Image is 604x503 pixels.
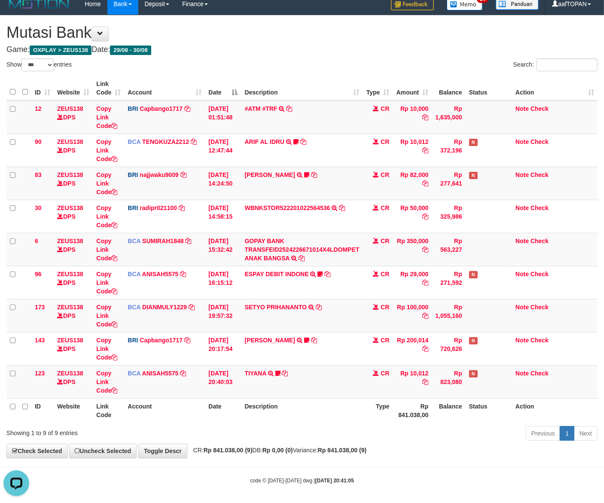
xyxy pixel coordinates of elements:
[315,478,354,484] strong: [DATE] 20:41:05
[422,312,428,319] a: Copy Rp 100,000 to clipboard
[54,299,93,332] td: DPS
[35,204,42,211] span: 30
[531,238,549,244] a: Check
[531,204,549,211] a: Check
[54,76,93,101] th: Website: activate to sort column ascending
[21,58,54,71] select: Showentries
[6,24,598,41] h1: Mutasi Bank
[142,238,183,244] a: SUMIRAH1848
[205,299,241,332] td: [DATE] 19:57:32
[142,304,187,311] a: DIANMULY1229
[531,304,549,311] a: Check
[205,332,241,365] td: [DATE] 20:17:54
[531,171,549,178] a: Check
[185,238,191,244] a: Copy SUMIRAH1848 to clipboard
[245,204,330,211] a: WBNKSTOR522201022564536
[124,398,205,423] th: Account
[57,238,83,244] a: ZEUS138
[531,138,549,145] a: Check
[393,134,432,167] td: Rp 10,012
[191,138,197,145] a: Copy TENGKUZA2212 to clipboard
[57,271,83,277] a: ZEUS138
[184,105,190,112] a: Copy Capbango1717 to clipboard
[381,304,389,311] span: CR
[128,171,138,178] span: BRI
[516,204,529,211] a: Note
[54,134,93,167] td: DPS
[180,171,186,178] a: Copy najjwaku9009 to clipboard
[6,425,245,437] div: Showing 1 to 9 of 9 entries
[381,337,389,344] span: CR
[393,365,432,398] td: Rp 10,012
[432,101,465,134] td: Rp 1,635,000
[393,332,432,365] td: Rp 200,014
[262,447,293,454] strong: Rp 0,00 (0)
[516,304,529,311] a: Note
[393,398,432,423] th: Rp 841.038,00
[96,105,117,129] a: Copy Link Code
[140,204,177,211] a: radipr021100
[469,139,478,146] span: Has Note
[245,171,295,178] a: [PERSON_NAME]
[513,58,598,71] label: Search:
[512,398,598,423] th: Action
[124,76,205,101] th: Account: activate to sort column ascending
[6,46,598,54] h4: Game: Date:
[516,370,529,377] a: Note
[516,171,529,178] a: Note
[432,398,465,423] th: Balance
[205,398,241,423] th: Date
[469,337,478,344] span: Has Note
[57,370,83,377] a: ZEUS138
[363,398,393,423] th: Type
[250,478,354,484] small: code © [DATE]-[DATE] dwg |
[245,304,307,311] a: SETYO PRIHANANTO
[35,271,42,277] span: 96
[466,398,512,423] th: Status
[35,105,42,112] span: 12
[57,138,83,145] a: ZEUS138
[245,105,278,112] a: #ATM #TRF
[531,271,549,277] a: Check
[469,370,478,378] span: Has Note
[96,271,117,295] a: Copy Link Code
[54,365,93,398] td: DPS
[189,447,367,454] span: CR: DB: Variance:
[140,171,178,178] a: najjwaku9009
[142,138,189,145] a: TENGKUZA2212
[54,200,93,233] td: DPS
[422,345,428,352] a: Copy Rp 200,014 to clipboard
[526,426,560,441] a: Previous
[142,370,179,377] a: ANISAH5575
[54,233,93,266] td: DPS
[469,271,478,278] span: Has Note
[299,255,305,262] a: Copy GOPAY BANK TRANSFEID2524226671014X4LDOMPET ANAK BANGSA to clipboard
[241,76,363,101] th: Description: activate to sort column ascending
[324,271,330,277] a: Copy ESPAY DEBIT INDONE to clipboard
[54,266,93,299] td: DPS
[205,266,241,299] td: [DATE] 16:15:12
[54,101,93,134] td: DPS
[30,46,92,55] span: OXPLAY > ZEUS138
[432,134,465,167] td: Rp 372,196
[531,105,549,112] a: Check
[3,3,29,29] button: Open LiveChat chat widget
[432,167,465,200] td: Rp 277,641
[393,266,432,299] td: Rp 29,000
[57,105,83,112] a: ZEUS138
[180,370,186,377] a: Copy ANISAH5575 to clipboard
[54,332,93,365] td: DPS
[189,304,195,311] a: Copy DIANMULY1229 to clipboard
[241,398,363,423] th: Description
[381,271,389,277] span: CR
[205,167,241,200] td: [DATE] 14:24:50
[422,213,428,220] a: Copy Rp 50,000 to clipboard
[245,337,295,344] a: [PERSON_NAME]
[35,370,45,377] span: 123
[110,46,151,55] span: 29/08 - 30/08
[381,138,389,145] span: CR
[180,271,186,277] a: Copy ANISAH5575 to clipboard
[531,370,549,377] a: Check
[516,337,529,344] a: Note
[469,172,478,179] span: Has Note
